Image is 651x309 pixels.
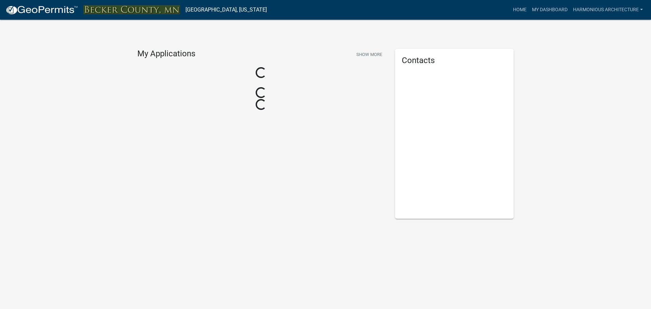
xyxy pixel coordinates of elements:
[510,3,529,16] a: Home
[137,49,195,59] h4: My Applications
[185,4,267,16] a: [GEOGRAPHIC_DATA], [US_STATE]
[402,56,507,65] h5: Contacts
[529,3,570,16] a: My Dashboard
[570,3,646,16] a: Harmonious Architecture
[83,5,180,14] img: Becker County, Minnesota
[354,49,385,60] button: Show More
